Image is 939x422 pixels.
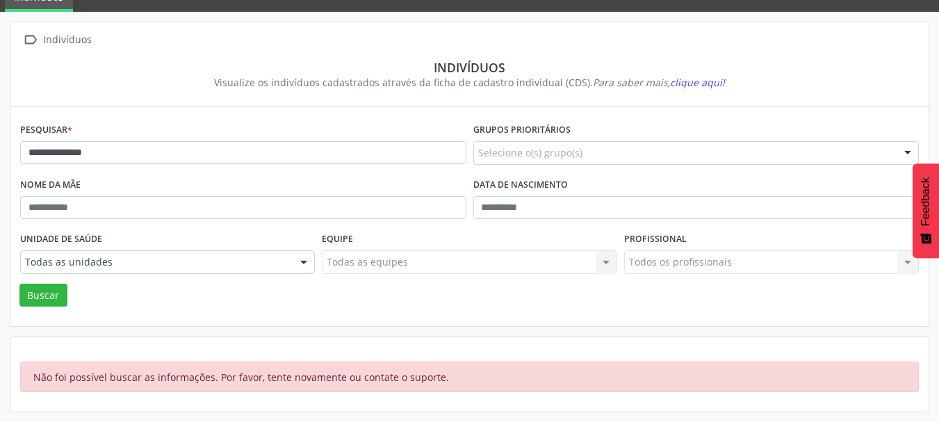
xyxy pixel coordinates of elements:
label: Unidade de saúde [20,229,102,250]
span: Feedback [920,177,932,226]
label: Grupos prioritários [473,120,571,141]
div: Não foi possível buscar as informações. Por favor, tente novamente ou contate o suporte. [20,362,919,392]
button: Feedback - Mostrar pesquisa [913,163,939,258]
div: Visualize os indivíduos cadastrados através da ficha de cadastro individual (CDS). [30,75,909,90]
div: Indivíduos [30,60,909,75]
a:  Indivíduos [20,30,94,50]
i:  [20,30,40,50]
i: Para saber mais, [593,76,725,89]
label: Data de nascimento [473,175,568,196]
span: Todas as unidades [25,255,286,269]
label: Equipe [322,229,353,250]
span: clique aqui! [670,76,725,89]
div: Indivíduos [40,30,94,50]
span: Selecione o(s) grupo(s) [478,145,582,160]
label: Profissional [624,229,687,250]
label: Pesquisar [20,120,72,141]
label: Nome da mãe [20,175,81,196]
button: Buscar [19,284,67,307]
